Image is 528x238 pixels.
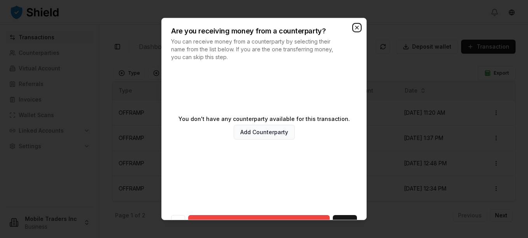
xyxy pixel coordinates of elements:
p: You can receive money from a counterparty by selecting their name from the list below. If you are... [171,38,341,61]
button: Discard Quote [188,215,330,229]
p: You don't have any counterparty available for this transaction. [178,116,350,122]
a: Add Counterparty [234,125,295,140]
h2: Are you receiving money from a counterparty? [171,28,341,35]
button: Skip [333,215,357,229]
